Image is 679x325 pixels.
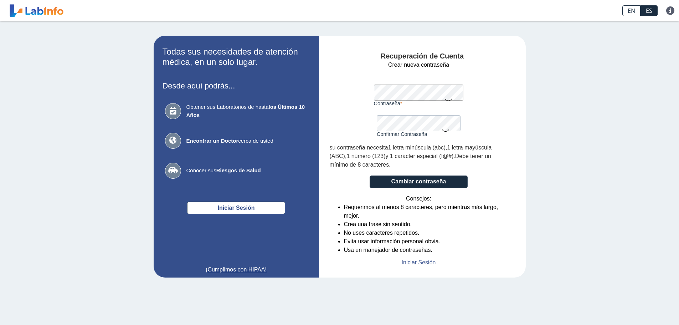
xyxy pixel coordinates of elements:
button: Cambiar contraseña [370,176,468,188]
span: y 1 carácter especial (!@#) [385,153,453,159]
button: Iniciar Sesión [187,202,285,214]
span: Crear nueva contraseña [388,61,449,69]
label: Contraseña [374,101,464,106]
a: ES [641,5,658,16]
iframe: Help widget launcher [616,297,671,317]
b: Encontrar un Doctor [186,138,238,144]
span: Conocer sus [186,167,308,175]
a: ¡Cumplimos con HIPAA! [163,265,310,274]
a: Iniciar Sesión [402,258,436,267]
li: Crea una frase sin sentido. [344,220,508,229]
b: Riesgos de Salud [216,167,261,173]
span: cerca de usted [186,137,308,145]
li: Usa un manejador de contraseñas. [344,246,508,254]
h3: Desde aquí podrás... [163,81,310,90]
a: EN [622,5,641,16]
span: Consejos: [406,194,431,203]
h4: Recuperación de Cuenta [330,52,515,61]
span: su contraseña necesita [330,144,388,151]
li: Requerimos al menos 8 caracteres, pero mientras más largo, mejor. [344,203,508,220]
li: Evita usar información personal obvia. [344,237,508,246]
span: Obtener sus Laboratorios de hasta [186,103,308,119]
h2: Todas sus necesidades de atención médica, en un solo lugar. [163,47,310,67]
span: 1 número (123) [346,153,385,159]
b: los Últimos 10 Años [186,104,305,118]
li: No uses caracteres repetidos. [344,229,508,237]
div: , , . . [330,143,508,169]
label: Confirmar Contraseña [377,131,461,137]
span: 1 letra minúscula (abc) [388,144,446,151]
